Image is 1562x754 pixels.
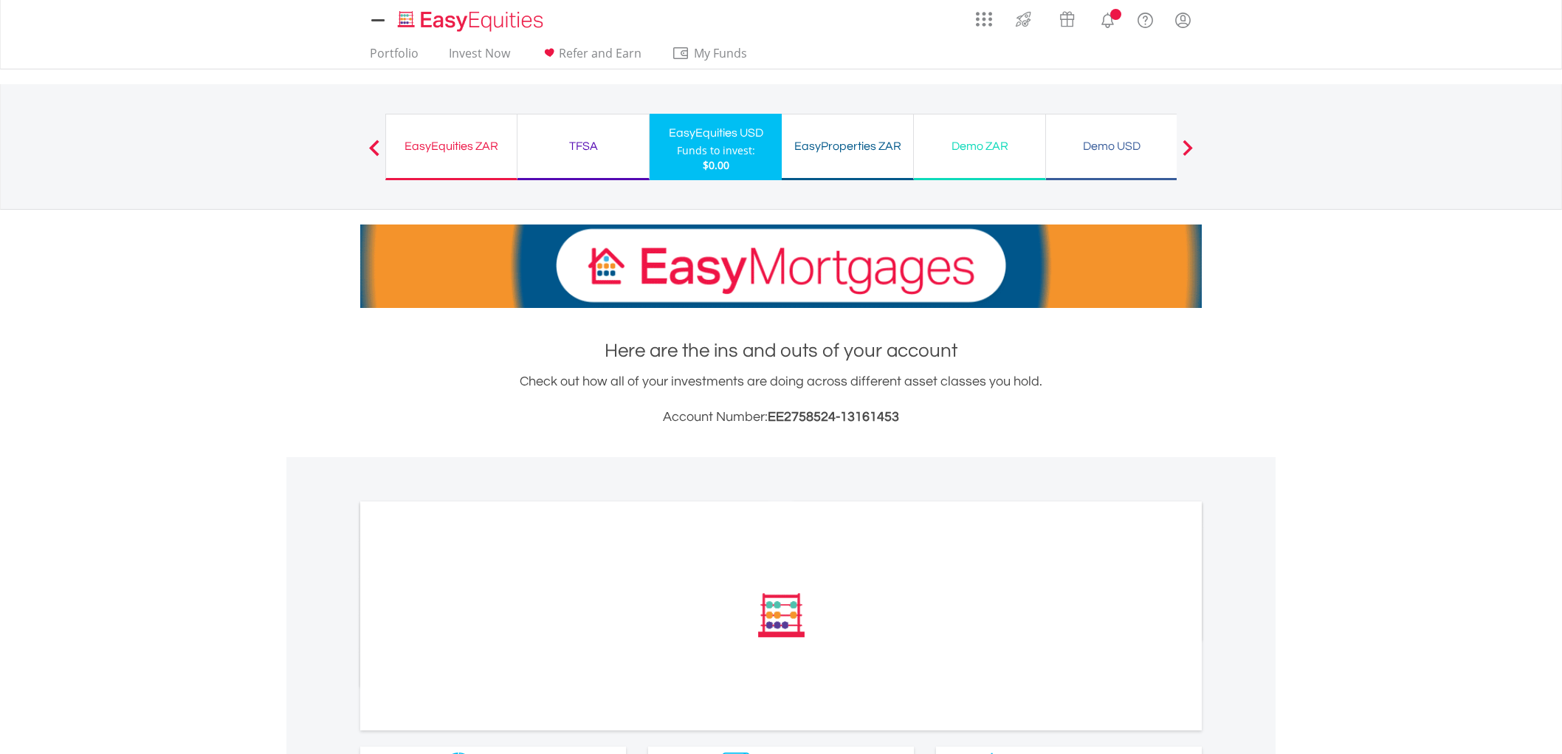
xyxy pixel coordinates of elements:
div: EasyEquities ZAR [395,136,508,157]
img: grid-menu-icon.svg [976,11,992,27]
div: Demo USD [1055,136,1169,157]
button: Next [1173,147,1203,162]
button: Previous [359,147,389,162]
div: TFSA [526,136,640,157]
div: EasyEquities USD [658,123,773,143]
img: EasyMortage Promotion Banner [360,225,1202,308]
img: vouchers-v2.svg [1055,7,1079,31]
a: Notifications [1089,4,1126,33]
img: EasyEquities_Logo.png [395,9,549,33]
a: My Profile [1164,4,1202,36]
a: FAQ's and Support [1126,4,1164,33]
span: Refer and Earn [559,45,641,61]
a: Invest Now [443,46,516,69]
a: Home page [392,4,549,33]
h3: Account Number: [360,407,1202,428]
span: $0.00 [703,158,729,172]
a: Portfolio [364,46,424,69]
span: My Funds [672,44,768,63]
div: Demo ZAR [923,136,1036,157]
div: Funds to invest: [677,143,755,158]
a: Vouchers [1045,4,1089,31]
a: AppsGrid [966,4,1002,27]
div: Check out how all of your investments are doing across different asset classes you hold. [360,371,1202,428]
h1: Here are the ins and outs of your account [360,337,1202,364]
a: Refer and Earn [534,46,647,69]
div: EasyProperties ZAR [791,136,904,157]
img: thrive-v2.svg [1011,7,1036,31]
span: EE2758524-13161453 [768,410,899,424]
